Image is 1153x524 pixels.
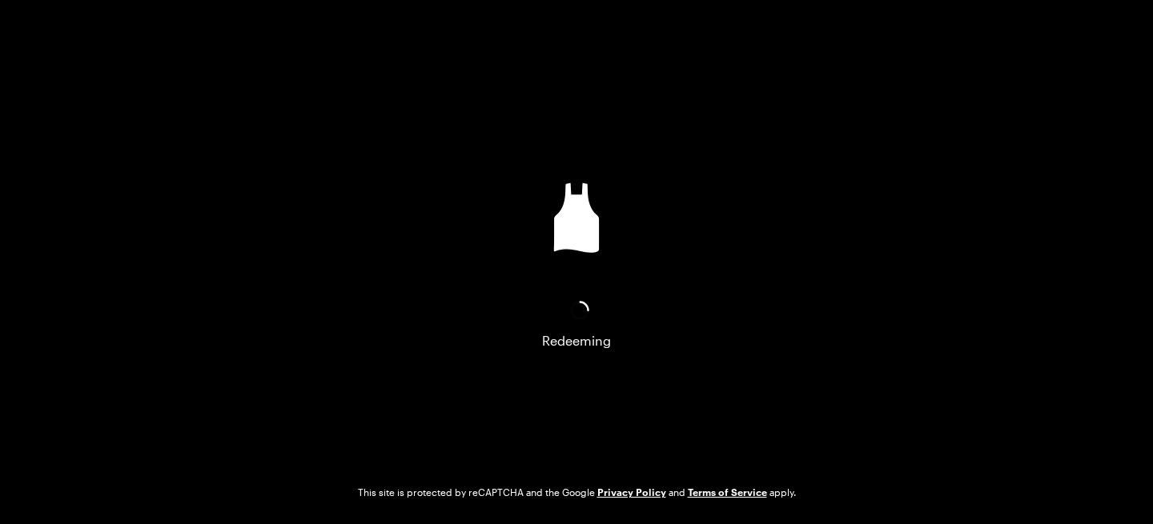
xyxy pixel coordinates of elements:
span: Redeeming [542,331,611,350]
div: This site is protected by reCAPTCHA and the Google and apply. [358,486,796,498]
img: tastemade [521,26,633,40]
a: Go to Tastemade Homepage [521,26,633,45]
a: Google Privacy Policy [597,485,666,498]
a: Google Terms of Service [688,485,767,498]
